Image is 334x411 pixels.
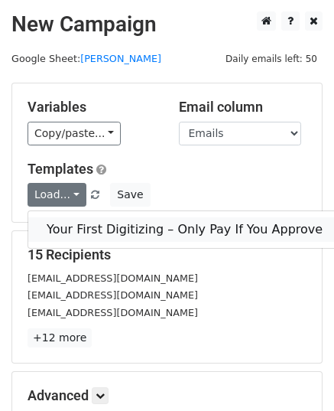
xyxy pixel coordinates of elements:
[220,51,323,67] span: Daily emails left: 50
[110,183,150,207] button: Save
[28,183,86,207] a: Load...
[28,328,92,347] a: +12 more
[28,307,198,318] small: [EMAIL_ADDRESS][DOMAIN_NAME]
[80,53,161,64] a: [PERSON_NAME]
[28,246,306,263] h5: 15 Recipients
[11,11,323,38] h2: New Campaign
[11,53,161,64] small: Google Sheet:
[28,99,156,116] h5: Variables
[179,99,307,116] h5: Email column
[220,53,323,64] a: Daily emails left: 50
[28,289,198,301] small: [EMAIL_ADDRESS][DOMAIN_NAME]
[28,387,306,404] h5: Advanced
[28,272,198,284] small: [EMAIL_ADDRESS][DOMAIN_NAME]
[28,161,93,177] a: Templates
[28,122,121,145] a: Copy/paste...
[258,338,334,411] iframe: Chat Widget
